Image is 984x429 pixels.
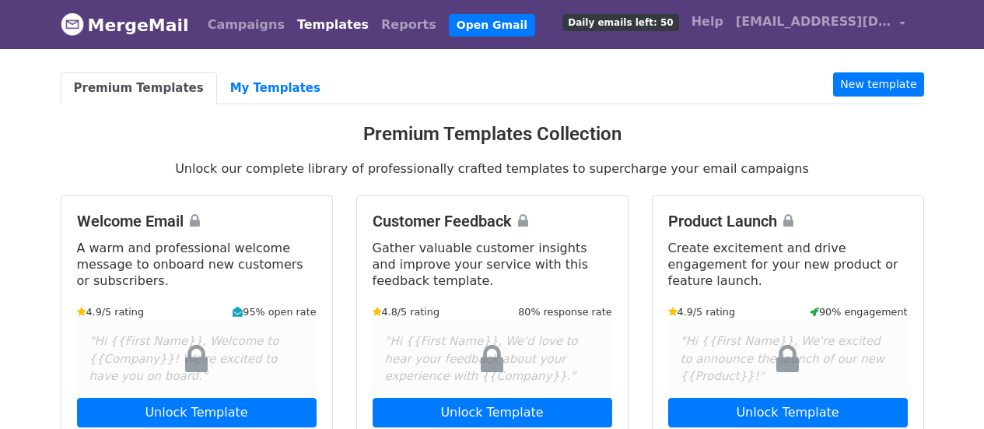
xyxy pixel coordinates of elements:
a: My Templates [217,72,334,104]
h4: Customer Feedback [373,212,612,230]
p: Unlock our complete library of professionally crafted templates to supercharge your email campaigns [61,160,924,177]
small: 90% engagement [810,304,908,319]
span: Daily emails left: 50 [562,14,678,31]
a: Daily emails left: 50 [556,6,685,37]
a: Unlock Template [77,398,317,427]
h3: Premium Templates Collection [61,123,924,146]
small: 80% response rate [518,304,611,319]
a: Campaigns [201,9,291,40]
a: Templates [291,9,375,40]
a: [EMAIL_ADDRESS][DOMAIN_NAME] [730,6,912,43]
div: "Hi {{First Name}}, We're excited to announce the launch of our new {{Product}}!" [668,320,908,398]
div: "Hi {{First Name}}, We'd love to hear your feedback about your experience with {{Company}}." [373,320,612,398]
h4: Welcome Email [77,212,317,230]
small: 4.9/5 rating [668,304,736,319]
a: Open Gmail [449,14,535,37]
small: 4.8/5 rating [373,304,440,319]
small: 95% open rate [233,304,316,319]
div: "Hi {{First Name}}, Welcome to {{Company}}! We're excited to have you on board." [77,320,317,398]
span: [EMAIL_ADDRESS][DOMAIN_NAME] [736,12,891,31]
a: New template [833,72,923,97]
img: MergeMail logo [61,12,84,36]
a: Unlock Template [373,398,612,427]
a: Reports [375,9,443,40]
a: MergeMail [61,9,189,41]
h4: Product Launch [668,212,908,230]
p: Create excitement and drive engagement for your new product or feature launch. [668,240,908,289]
small: 4.9/5 rating [77,304,145,319]
a: Help [685,6,730,37]
a: Premium Templates [61,72,217,104]
p: A warm and professional welcome message to onboard new customers or subscribers. [77,240,317,289]
p: Gather valuable customer insights and improve your service with this feedback template. [373,240,612,289]
a: Unlock Template [668,398,908,427]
